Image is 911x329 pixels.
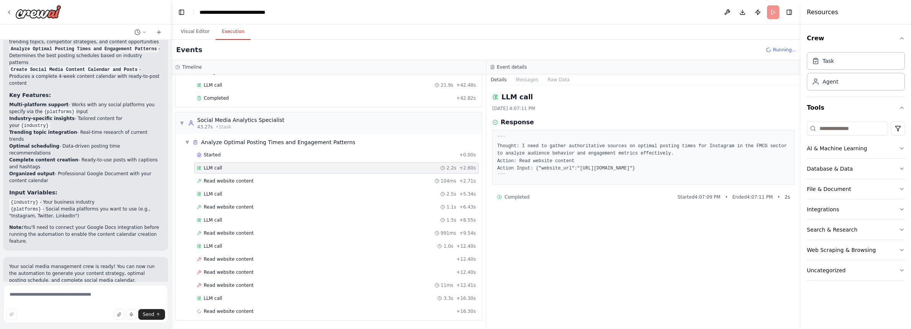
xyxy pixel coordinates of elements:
span: • [725,194,728,200]
strong: Key Features: [9,92,51,98]
pre: ``` Thought: I need to gather authoritative sources on optimal posting times for Instagram in the... [497,135,790,180]
span: Read website content [204,269,254,275]
p: Your social media management crew is ready! You can now run the automation to generate your conte... [9,263,162,284]
span: 21.9s [441,82,453,88]
li: - Ready-to-use posts with captions and hashtags [9,156,162,170]
span: + 12.40s [456,256,476,262]
span: + 16.30s [456,295,476,301]
button: Search & Research [807,220,905,240]
button: Visual Editor [175,24,216,40]
div: Integrations [807,206,839,213]
button: Crew [807,28,905,49]
span: + 2.60s [459,165,476,171]
div: Agent [823,78,838,86]
li: - Data-driven posting time recommendations [9,143,162,156]
span: + 5.34s [459,191,476,197]
span: + 6.43s [459,204,476,210]
strong: Input Variables: [9,189,57,196]
span: 991ms [441,230,456,236]
code: Create Social Media Content Calendar and Posts [9,66,139,73]
button: Execution [216,24,250,40]
span: 11ms [441,282,453,288]
button: Send [138,309,165,320]
span: Read website content [204,230,254,236]
li: - Social media platforms you want to use (e.g., "Instagram, Twitter, LinkedIn") [9,206,162,219]
span: LLM call [204,295,222,301]
div: Search & Research [807,226,857,234]
button: Web Scraping & Browsing [807,240,905,260]
button: Integrations [807,199,905,219]
span: + 0.00s [459,152,476,158]
span: Read website content [204,178,254,184]
span: Read website content [204,282,254,288]
span: + 12.40s [456,269,476,275]
span: + 8.55s [459,217,476,223]
button: Upload files [114,309,124,320]
button: File & Document [807,179,905,199]
div: Database & Data [807,165,853,173]
span: • [777,194,780,200]
li: - Real-time research of current trends [9,129,162,143]
strong: Optimal scheduling [9,143,59,149]
li: - Professional Google Document with your content calendar [9,170,162,184]
div: Uncategorized [807,266,846,274]
li: - Tailored content for your [9,115,162,129]
span: 104ms [441,178,456,184]
span: LLM call [204,165,222,171]
span: Completed [204,95,229,101]
span: 2.5s [447,191,456,197]
span: + 12.41s [456,282,476,288]
span: Send [143,311,154,317]
li: - Works with any social platforms you specify via the input [9,101,162,115]
span: + 42.82s [456,95,476,101]
strong: Organized output [9,171,55,176]
span: Read website content [204,308,254,314]
span: Completed [505,194,530,200]
span: • 1 task [216,124,231,130]
code: {platforms} [43,109,76,115]
button: Uncategorized [807,260,905,280]
span: LLM call [204,217,222,223]
span: LLM call [204,191,222,197]
button: Hide right sidebar [784,7,795,18]
span: 3.3s [443,295,453,301]
button: Improve this prompt [6,309,17,320]
h2: Events [176,44,202,55]
code: Analyze Optimal Posting Times and Engagement Patterns [9,46,159,53]
span: Analyze Optimal Posting Times and Engagement Patterns [201,138,355,146]
div: Social Media Analytics Specialist [197,116,285,124]
li: - Produces a complete 4-week content calendar with ready-to-post content [9,66,162,87]
span: + 16.30s [456,308,476,314]
button: Hide left sidebar [176,7,187,18]
strong: Complete content creation [9,157,79,163]
img: Logo [15,5,61,19]
span: Read website content [204,204,254,210]
button: AI & Machine Learning [807,138,905,158]
span: 2 s [785,194,790,200]
li: - Your business industry [9,199,162,206]
strong: Industry-specific insights [9,116,75,121]
strong: Multi-platform support [9,102,69,107]
span: + 2.71s [459,178,476,184]
button: Details [486,74,512,85]
strong: Trending topic integration [9,130,77,135]
span: + 12.40s [456,243,476,249]
strong: Note: [9,225,23,230]
h3: Timeline [182,64,202,70]
button: Raw Data [543,74,574,85]
button: Messages [511,74,543,85]
span: Running... [773,47,796,53]
button: Switch to previous chat [131,28,150,37]
h4: Resources [807,8,838,17]
span: 43.27s [197,124,213,130]
span: 2.2s [447,165,456,171]
span: + 9.54s [459,230,476,236]
div: [DATE] 4:07:11 PM [492,105,795,112]
div: Web Scraping & Browsing [807,246,876,254]
h2: LLM call [502,92,533,102]
nav: breadcrumb [200,8,286,16]
div: Crew [807,49,905,97]
button: Click to speak your automation idea [126,309,137,320]
span: 1.5s [447,217,456,223]
h3: Response [501,118,534,127]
